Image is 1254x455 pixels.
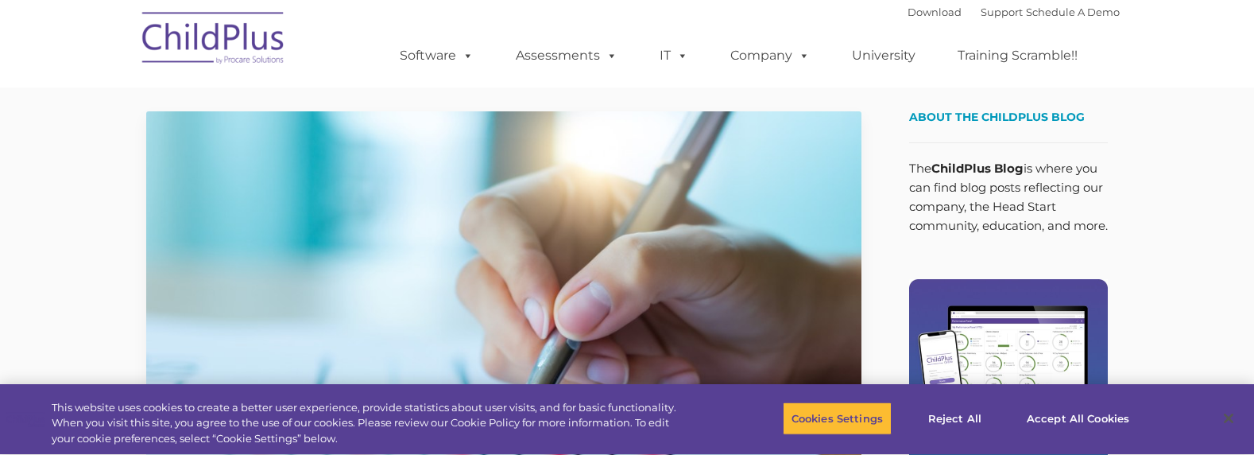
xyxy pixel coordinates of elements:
[714,40,826,72] a: Company
[908,6,962,18] a: Download
[836,40,931,72] a: University
[909,159,1108,235] p: The is where you can find blog posts reflecting our company, the Head Start community, education,...
[1018,402,1138,435] button: Accept All Cookies
[942,40,1093,72] a: Training Scramble!!
[783,402,892,435] button: Cookies Settings
[134,1,293,80] img: ChildPlus by Procare Solutions
[1211,401,1246,436] button: Close
[1026,6,1120,18] a: Schedule A Demo
[905,402,1004,435] button: Reject All
[909,110,1085,124] span: About the ChildPlus Blog
[981,6,1023,18] a: Support
[908,6,1120,18] font: |
[52,400,690,447] div: This website uses cookies to create a better user experience, provide statistics about user visit...
[931,161,1024,176] strong: ChildPlus Blog
[644,40,704,72] a: IT
[384,40,490,72] a: Software
[500,40,633,72] a: Assessments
